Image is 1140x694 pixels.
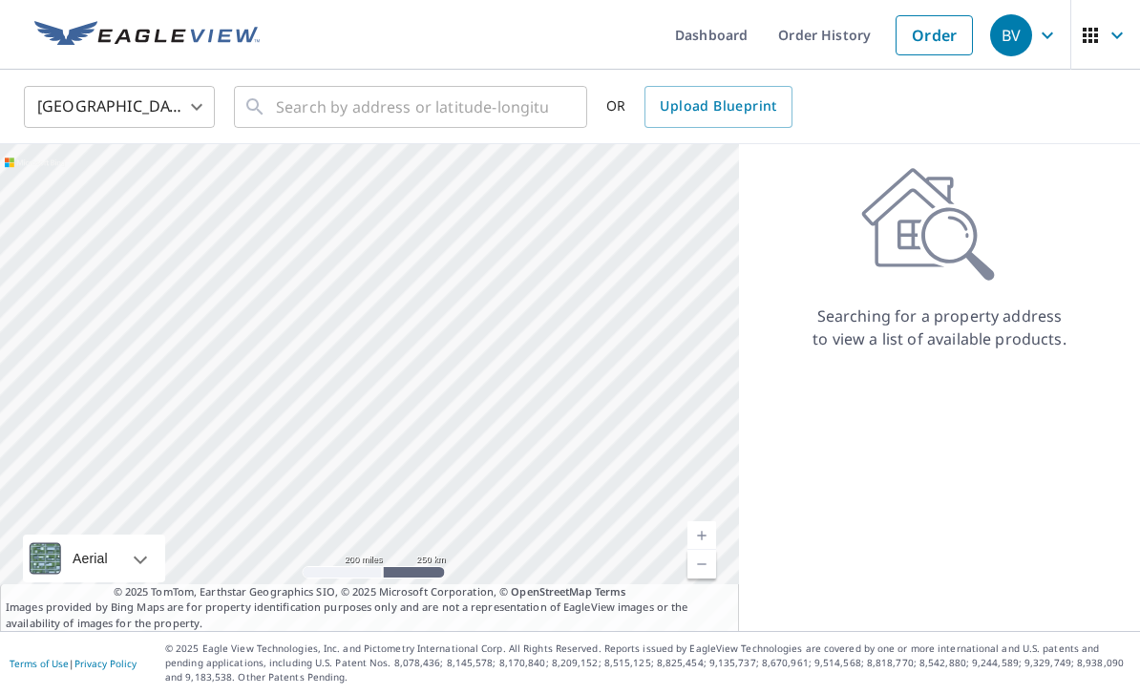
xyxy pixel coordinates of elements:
[687,521,716,550] a: Current Level 5, Zoom In
[67,535,114,582] div: Aerial
[24,80,215,134] div: [GEOGRAPHIC_DATA]
[687,550,716,578] a: Current Level 5, Zoom Out
[595,584,626,599] a: Terms
[114,584,626,600] span: © 2025 TomTom, Earthstar Geographics SIO, © 2025 Microsoft Corporation, ©
[511,584,591,599] a: OpenStreetMap
[23,535,165,582] div: Aerial
[644,86,792,128] a: Upload Blueprint
[10,658,137,669] p: |
[606,86,792,128] div: OR
[10,657,69,670] a: Terms of Use
[896,15,973,55] a: Order
[276,80,548,134] input: Search by address or latitude-longitude
[812,305,1067,350] p: Searching for a property address to view a list of available products.
[165,641,1130,684] p: © 2025 Eagle View Technologies, Inc. and Pictometry International Corp. All Rights Reserved. Repo...
[990,14,1032,56] div: BV
[34,21,260,50] img: EV Logo
[74,657,137,670] a: Privacy Policy
[660,95,776,118] span: Upload Blueprint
